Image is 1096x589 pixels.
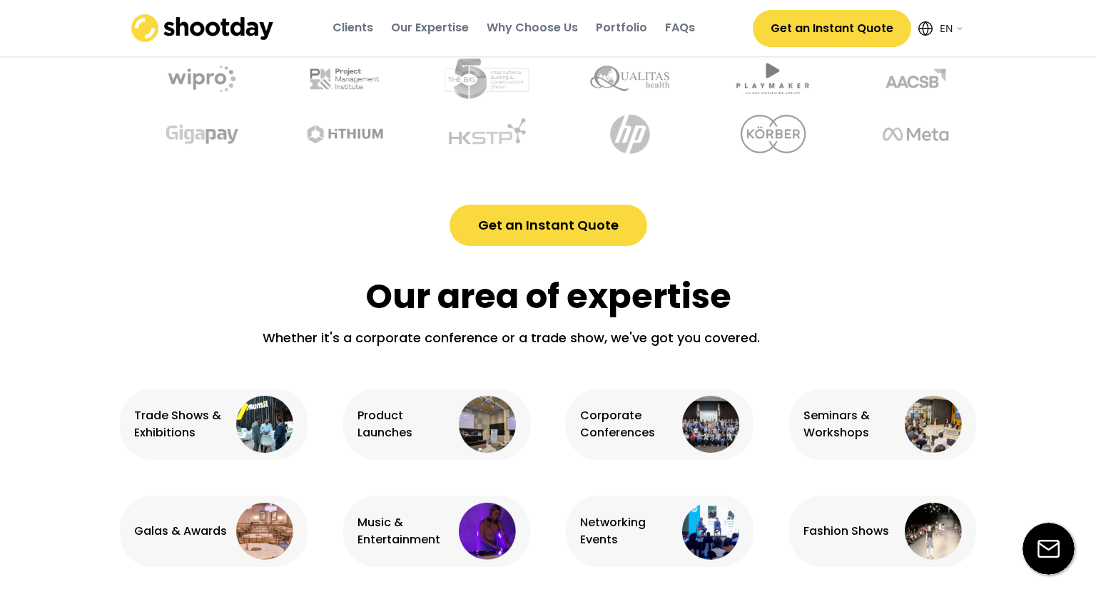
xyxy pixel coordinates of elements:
[459,503,516,560] img: entertainment%403x.webp
[317,106,417,162] img: undefined
[745,106,845,162] img: undefined
[711,51,811,106] img: undefined
[141,51,240,106] img: undefined
[357,514,456,548] div: Music & Entertainment
[460,106,559,162] img: undefined
[236,503,293,560] img: gala%20event%403x.webp
[487,20,578,36] div: Why Choose Us
[426,51,526,106] img: undefined
[905,396,962,453] img: seminars%403x.webp
[134,407,233,441] div: Trade Shows & Exhibitions
[31,106,131,162] img: undefined
[803,523,902,540] div: Fashion Shows
[131,14,274,42] img: shootday_logo.png
[854,51,954,106] img: undefined
[682,396,739,453] img: corporate%20conference%403x.webp
[174,106,274,162] img: undefined
[580,407,679,441] div: Corporate Conferences
[357,407,456,441] div: Product Launches
[596,20,647,36] div: Portfolio
[682,503,739,560] img: networking%20event%402x.png
[365,275,731,319] h1: Our area of expertise
[888,106,988,162] img: undefined
[1023,523,1075,575] img: email-icon%20%281%29.svg
[580,514,679,548] div: Networking Events
[391,20,469,36] div: Our Expertise
[803,407,902,441] div: Seminars & Workshops
[918,21,933,36] img: Icon%20feather-globe%20%281%29.svg
[569,51,669,106] img: undefined
[753,10,911,47] button: Get an Instant Quote
[283,51,383,106] img: undefined
[134,523,233,540] div: Galas & Awards
[459,396,516,453] img: product%20launches%403x.webp
[602,106,702,162] img: undefined
[263,329,833,389] h2: Whether it's a corporate conference or a trade show, we've got you covered.
[665,20,695,36] div: FAQs
[905,503,962,560] img: fashion%20event%403x.webp
[333,20,373,36] div: Clients
[450,205,647,246] button: Get an Instant Quote
[236,396,293,453] img: exhibition%402x.png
